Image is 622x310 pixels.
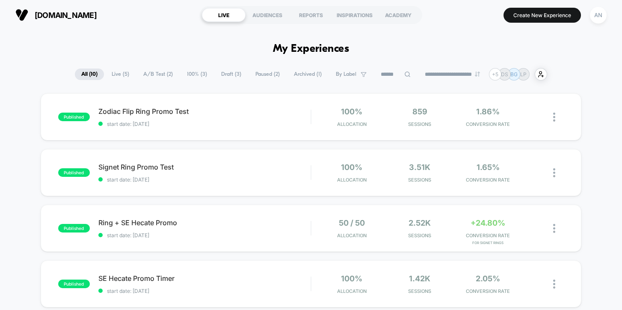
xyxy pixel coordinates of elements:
img: close [553,168,555,177]
span: published [58,280,90,288]
span: start date: [DATE] [98,121,311,127]
span: 100% ( 3 ) [181,69,213,80]
span: [DOMAIN_NAME] [35,11,97,20]
button: [DOMAIN_NAME] [13,8,99,22]
img: Visually logo [15,9,28,21]
span: CONVERSION RATE [456,288,520,294]
span: SE Hecate Promo Timer [98,274,311,283]
span: CONVERSION RATE [456,232,520,238]
span: Allocation [337,177,367,183]
button: AN [587,6,609,24]
span: 2.52k [409,218,431,227]
span: published [58,224,90,232]
div: INSPIRATIONS [333,8,376,22]
span: Sessions [388,232,452,238]
img: close [553,113,555,122]
p: BG [510,71,518,77]
img: close [553,224,555,233]
img: end [475,72,480,77]
h1: My Experiences [273,43,350,55]
span: published [58,113,90,121]
span: 50 / 50 [339,218,365,227]
span: Allocation [337,232,367,238]
span: All ( 10 ) [75,69,104,80]
span: Sessions [388,121,452,127]
span: Sessions [388,288,452,294]
span: Sessions [388,177,452,183]
span: A/B Test ( 2 ) [137,69,179,80]
div: REPORTS [289,8,333,22]
p: DS [501,71,508,77]
div: + 5 [489,68,501,80]
span: Zodiac Flip Ring Promo Test [98,107,311,116]
span: 100% [341,274,362,283]
div: AN [590,7,607,24]
div: ACADEMY [376,8,420,22]
span: 100% [341,107,362,116]
span: for Signet Rings [456,241,520,245]
img: close [553,280,555,289]
span: Ring + SE Hecate Promo [98,218,311,227]
span: 1.42k [409,274,430,283]
span: start date: [DATE] [98,288,311,294]
span: start date: [DATE] [98,232,311,238]
span: +24.80% [471,218,505,227]
span: 859 [412,107,427,116]
span: 1.65% [477,163,500,172]
span: 100% [341,163,362,172]
span: By Label [336,71,356,77]
span: Allocation [337,121,367,127]
span: Signet Ring Promo Test [98,163,311,171]
span: Draft ( 3 ) [215,69,248,80]
span: Live ( 5 ) [105,69,136,80]
span: Paused ( 2 ) [249,69,286,80]
button: Create New Experience [504,8,581,23]
span: 2.05% [476,274,500,283]
p: LP [520,71,527,77]
span: start date: [DATE] [98,176,311,183]
div: AUDIENCES [246,8,289,22]
span: 1.86% [476,107,500,116]
span: Allocation [337,288,367,294]
span: CONVERSION RATE [456,121,520,127]
span: Archived ( 1 ) [287,69,328,80]
div: LIVE [202,8,246,22]
span: published [58,168,90,177]
span: CONVERSION RATE [456,177,520,183]
span: 3.51k [409,163,430,172]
